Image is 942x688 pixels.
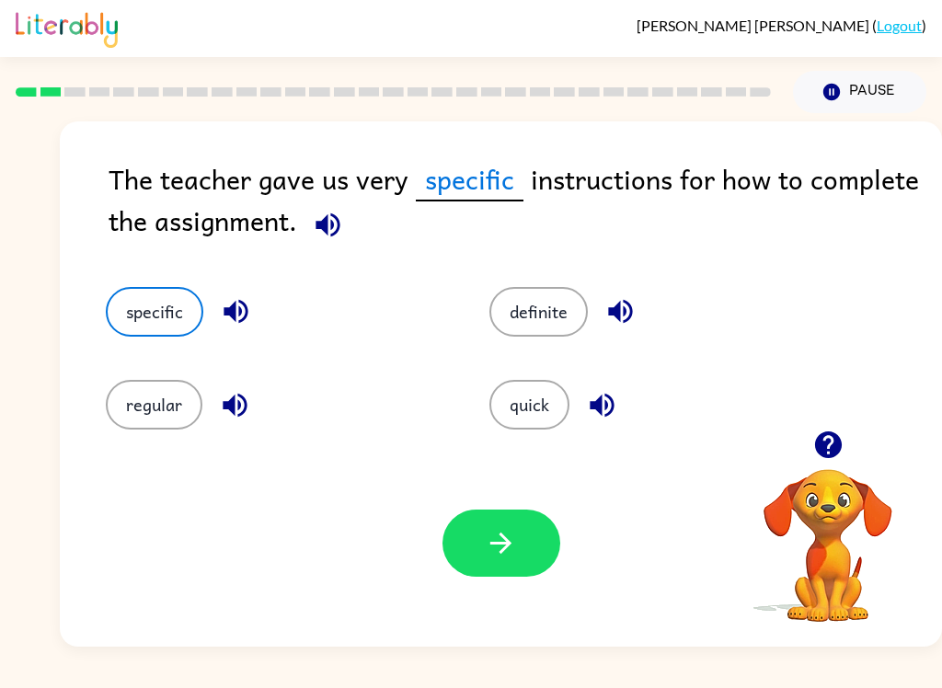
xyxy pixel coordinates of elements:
[106,380,202,430] button: regular
[637,17,926,34] div: ( )
[637,17,872,34] span: [PERSON_NAME] [PERSON_NAME]
[16,7,118,48] img: Literably
[106,287,203,337] button: specific
[416,158,523,201] span: specific
[736,441,920,625] video: Your browser must support playing .mp4 files to use Literably. Please try using another browser.
[877,17,922,34] a: Logout
[793,71,926,113] button: Pause
[489,287,588,337] button: definite
[109,158,942,250] div: The teacher gave us very instructions for how to complete the assignment.
[489,380,569,430] button: quick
